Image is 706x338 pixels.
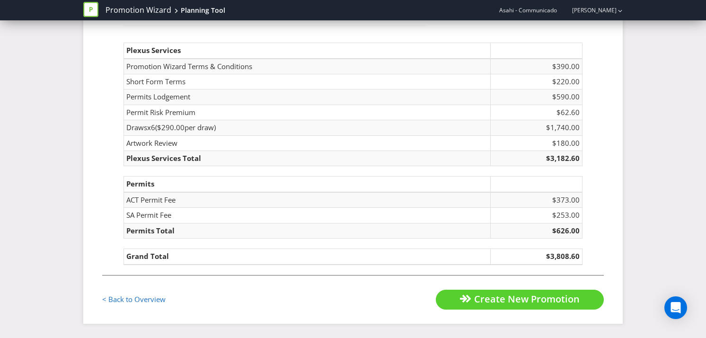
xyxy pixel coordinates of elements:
td: Plexus Services Total [124,151,491,166]
td: $590.00 [491,89,582,105]
a: Promotion Wizard [106,5,171,16]
td: Short Form Terms [124,74,491,89]
span: Create New Promotion [474,293,580,305]
span: 6 [151,123,155,132]
td: Promotion Wizard Terms & Conditions [124,59,491,74]
div: Planning Tool [181,6,225,15]
td: $3,182.60 [491,151,582,166]
td: Permit Risk Premium [124,105,491,120]
a: [PERSON_NAME] [563,6,617,14]
span: per draw) [185,123,216,132]
button: Create New Promotion [436,290,604,310]
div: Open Intercom Messenger [664,296,687,319]
span: Asahi - Communicado [499,6,557,14]
td: $220.00 [491,74,582,89]
td: $1,740.00 [491,120,582,135]
td: Plexus Services [124,43,491,59]
td: SA Permit Fee [124,208,491,223]
td: $3,808.60 [491,249,582,265]
td: $180.00 [491,135,582,151]
td: ACT Permit Fee [124,192,491,208]
td: Permits [124,177,491,192]
td: $253.00 [491,208,582,223]
span: $290.00 [157,123,185,132]
td: $626.00 [491,223,582,238]
td: $390.00 [491,59,582,74]
td: $373.00 [491,192,582,208]
td: Grand Total [124,249,491,265]
a: < Back to Overview [102,294,166,304]
td: Permits Total [124,223,491,238]
span: ( [155,123,157,132]
td: Artwork Review [124,135,491,151]
span: s [144,123,147,132]
span: x [147,123,151,132]
span: Draw [126,123,144,132]
td: $62.60 [491,105,582,120]
td: Permits Lodgement [124,89,491,105]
